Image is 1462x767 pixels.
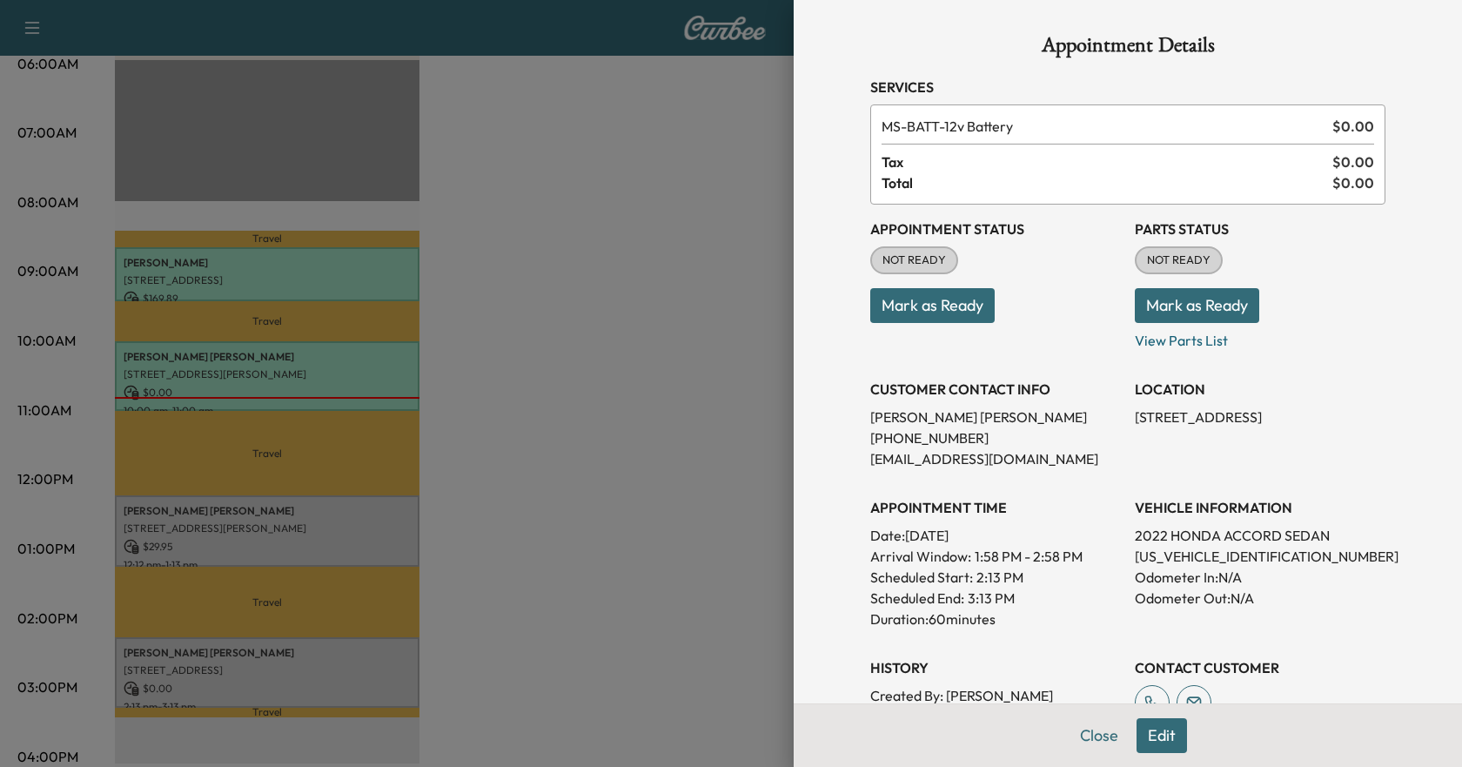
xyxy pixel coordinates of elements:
[882,116,1325,137] span: 12v Battery
[1137,252,1221,269] span: NOT READY
[870,77,1385,98] h3: Services
[870,685,1121,706] p: Created By : [PERSON_NAME]
[968,588,1015,609] p: 3:13 PM
[1135,497,1385,518] h3: VEHICLE INFORMATION
[870,609,1121,629] p: Duration: 60 minutes
[870,288,995,323] button: Mark as Ready
[1135,546,1385,567] p: [US_VEHICLE_IDENTIFICATION_NUMBER]
[1135,567,1385,588] p: Odometer In: N/A
[870,427,1121,448] p: [PHONE_NUMBER]
[1135,588,1385,609] p: Odometer Out: N/A
[870,407,1121,427] p: [PERSON_NAME] [PERSON_NAME]
[870,497,1121,518] h3: APPOINTMENT TIME
[870,379,1121,400] h3: CUSTOMER CONTACT INFO
[1135,323,1385,351] p: View Parts List
[1332,151,1374,172] span: $ 0.00
[870,525,1121,546] p: Date: [DATE]
[870,657,1121,678] h3: History
[870,448,1121,469] p: [EMAIL_ADDRESS][DOMAIN_NAME]
[1135,379,1385,400] h3: LOCATION
[1137,718,1187,753] button: Edit
[1135,219,1385,239] h3: Parts Status
[1135,407,1385,427] p: [STREET_ADDRESS]
[870,567,973,588] p: Scheduled Start:
[1332,172,1374,193] span: $ 0.00
[872,252,956,269] span: NOT READY
[1332,116,1374,137] span: $ 0.00
[1135,525,1385,546] p: 2022 HONDA ACCORD SEDAN
[870,219,1121,239] h3: Appointment Status
[1135,657,1385,678] h3: CONTACT CUSTOMER
[870,35,1385,63] h1: Appointment Details
[1135,288,1259,323] button: Mark as Ready
[882,151,1332,172] span: Tax
[976,567,1023,588] p: 2:13 PM
[870,588,964,609] p: Scheduled End:
[975,546,1083,567] span: 1:58 PM - 2:58 PM
[882,172,1332,193] span: Total
[1069,718,1130,753] button: Close
[870,546,1121,567] p: Arrival Window:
